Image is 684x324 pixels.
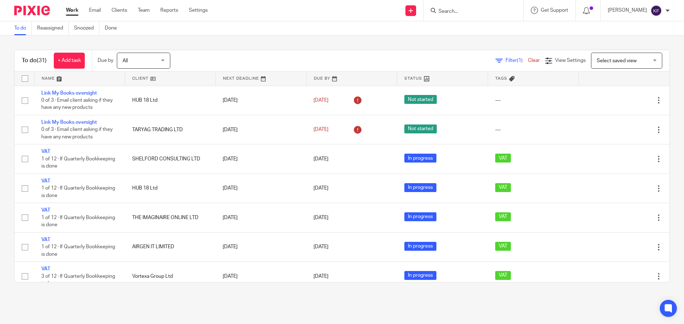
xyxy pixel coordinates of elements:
td: [DATE] [216,203,306,232]
span: Tags [495,76,507,80]
span: [DATE] [313,186,328,191]
a: Link My Books oversight [41,91,97,96]
span: Filter [506,58,528,63]
a: Work [66,7,78,14]
span: Not started [404,95,437,104]
span: VAT [495,242,511,251]
span: All [123,58,128,63]
a: Done [105,21,122,35]
td: [DATE] [216,86,306,115]
a: Settings [189,7,208,14]
span: (31) [37,58,47,63]
td: AIRGEN IT LIMITED [125,232,216,261]
td: HUB 18 Ltd [125,86,216,115]
div: --- [495,97,572,104]
a: + Add task [54,53,85,69]
span: 1 of 12 · If Quarterly Bookkeeping is done [41,186,115,198]
img: Pixie [14,6,50,15]
a: Snoozed [74,21,99,35]
span: In progress [404,271,436,280]
a: Clear [528,58,540,63]
td: SHELFORD CONSULTING LTD [125,144,216,174]
span: In progress [404,242,436,251]
a: VAT [41,237,50,242]
a: VAT [41,149,50,154]
a: Clients [112,7,127,14]
span: 1 of 12 · If Quarterly Bookkeeping is done [41,156,115,169]
span: In progress [404,212,436,221]
span: 0 of 3 · Email client asking if they have any new products [41,98,113,110]
td: Vortexa Group Ltd [125,262,216,291]
img: svg%3E [651,5,662,16]
span: [DATE] [313,245,328,250]
span: Select saved view [597,58,637,63]
span: VAT [495,271,511,280]
span: [DATE] [313,127,328,132]
td: HUB 18 Ltd [125,174,216,203]
a: To do [14,21,32,35]
span: [DATE] [313,156,328,161]
td: [DATE] [216,262,306,291]
div: --- [495,126,572,133]
a: Email [89,7,101,14]
input: Search [438,9,502,15]
td: THE IMAGINAIRE ONLINE LTD [125,203,216,232]
a: Reassigned [37,21,69,35]
span: VAT [495,183,511,192]
span: VAT [495,154,511,163]
span: In progress [404,183,436,192]
span: VAT [495,212,511,221]
td: [DATE] [216,115,306,144]
span: In progress [404,154,436,163]
span: 1 of 12 · If Quarterly Bookkeeping is done [41,244,115,257]
span: (1) [517,58,523,63]
h1: To do [22,57,47,64]
td: [DATE] [216,232,306,261]
span: Get Support [541,8,568,13]
span: [DATE] [313,98,328,103]
td: TARYAG TRADING LTD [125,115,216,144]
p: Due by [98,57,113,64]
td: [DATE] [216,144,306,174]
span: Not started [404,124,437,133]
span: 1 of 12 · If Quarterly Bookkeeping is done [41,215,115,228]
a: VAT [41,208,50,213]
a: Link My Books oversight [41,120,97,125]
a: Reports [160,7,178,14]
span: [DATE] [313,274,328,279]
td: [DATE] [216,174,306,203]
span: View Settings [555,58,586,63]
a: Team [138,7,150,14]
span: [DATE] [313,215,328,220]
a: VAT [41,266,50,271]
a: VAT [41,179,50,184]
span: 3 of 12 · If Quarterly Bookkeeping is done [41,274,115,286]
span: 0 of 3 · Email client asking if they have any new products [41,127,113,140]
p: [PERSON_NAME] [608,7,647,14]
